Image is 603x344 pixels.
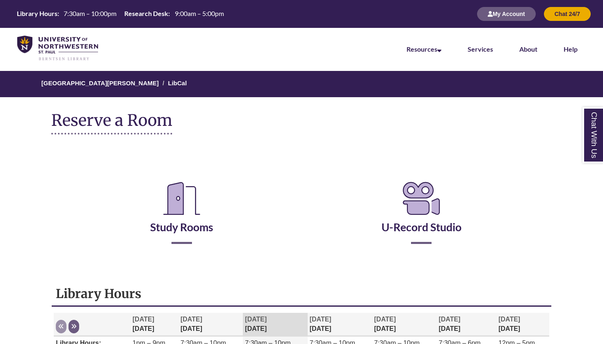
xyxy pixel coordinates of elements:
[121,9,171,18] th: Research Desk:
[477,7,536,21] button: My Account
[17,36,98,61] img: UNWSP Library Logo
[439,316,460,323] span: [DATE]
[150,200,213,234] a: Study Rooms
[56,320,66,333] button: Previous week
[41,80,159,87] a: [GEOGRAPHIC_DATA][PERSON_NAME]
[519,45,537,53] a: About
[51,155,552,268] div: Reserve a Room
[544,10,591,17] a: Chat 24/7
[51,71,552,97] nav: Breadcrumb
[243,313,307,336] th: [DATE]
[308,313,372,336] th: [DATE]
[407,45,441,53] a: Resources
[374,316,396,323] span: [DATE]
[178,313,243,336] th: [DATE]
[564,45,578,53] a: Help
[130,313,178,336] th: [DATE]
[132,316,154,323] span: [DATE]
[245,316,267,323] span: [DATE]
[168,80,187,87] a: LibCal
[14,9,227,19] a: Hours Today
[498,316,520,323] span: [DATE]
[14,9,227,18] table: Hours Today
[544,7,591,21] button: Chat 24/7
[496,313,549,336] th: [DATE]
[310,316,331,323] span: [DATE]
[69,320,79,333] button: Next week
[477,10,536,17] a: My Account
[175,9,224,17] span: 9:00am – 5:00pm
[64,9,116,17] span: 7:30am – 10:00pm
[372,313,436,336] th: [DATE]
[468,45,493,53] a: Services
[436,313,496,336] th: [DATE]
[14,9,60,18] th: Library Hours:
[51,112,172,134] h1: Reserve a Room
[56,286,547,301] h1: Library Hours
[381,200,461,234] a: U-Record Studio
[180,316,202,323] span: [DATE]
